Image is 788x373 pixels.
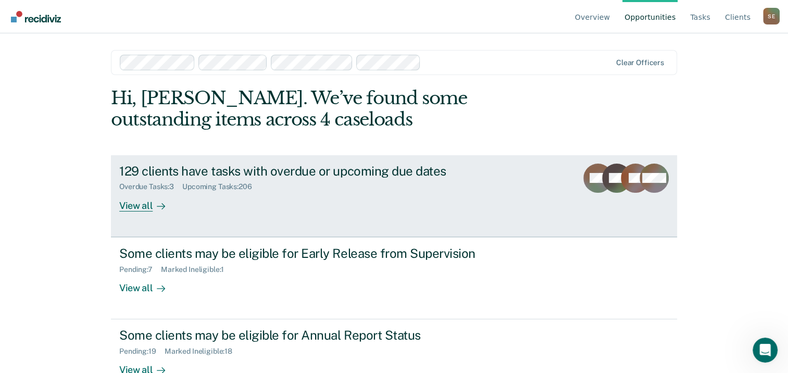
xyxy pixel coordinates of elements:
a: 129 clients have tasks with overdue or upcoming due datesOverdue Tasks:3Upcoming Tasks:206View all [111,155,677,237]
div: Upcoming Tasks : 206 [182,182,260,191]
a: Some clients may be eligible for Early Release from SupervisionPending:7Marked Ineligible:1View all [111,237,677,319]
img: Recidiviz [11,11,61,22]
div: Pending : 19 [119,347,165,356]
div: Some clients may be eligible for Early Release from Supervision [119,246,485,261]
div: Hi, [PERSON_NAME]. We’ve found some outstanding items across 4 caseloads [111,88,564,130]
div: Marked Ineligible : 18 [165,347,241,356]
div: Overdue Tasks : 3 [119,182,182,191]
button: Profile dropdown button [763,8,780,24]
div: View all [119,191,178,212]
div: Some clients may be eligible for Annual Report Status [119,328,485,343]
div: Clear officers [616,58,664,67]
div: S E [763,8,780,24]
div: Marked Ineligible : 1 [161,265,232,274]
iframe: Intercom live chat [753,338,778,363]
div: 129 clients have tasks with overdue or upcoming due dates [119,164,485,179]
div: Pending : 7 [119,265,161,274]
div: View all [119,273,178,294]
